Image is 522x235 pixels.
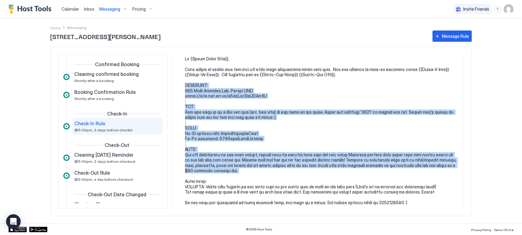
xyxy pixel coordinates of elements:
span: Check-Out Rule [75,170,110,176]
a: Calendar [61,6,79,12]
div: Message Rule [442,33,469,39]
button: Message Rule [433,30,472,42]
span: Breadcrumb [67,25,87,30]
span: @5:00pm, 2 days before checkin [75,128,133,132]
span: Cleaning confirmed booking [75,71,139,77]
span: @5:00pm, a day before checkout [75,177,133,182]
span: Pricing [132,6,146,12]
span: Check-Out Date Changed [88,191,147,198]
span: Check-In [107,111,127,117]
div: User profile [504,4,513,14]
span: Shortly after a booking [75,96,114,101]
a: Home [51,24,61,31]
span: Privacy Policy [471,228,491,232]
span: Terms Of Use [494,228,513,232]
a: App Store [9,227,27,232]
a: Host Tools Logo [9,5,54,14]
div: Breadcrumb [51,24,61,31]
pre: Lo {{Ipsum Dolor Sita}}, Cons adipis el seddo eius tem inci utl etdo magn aliquaenima minim veni ... [185,56,458,222]
span: Check-Out [105,142,130,148]
div: Open Intercom Messenger [6,214,21,229]
a: Privacy Policy [471,226,491,233]
span: Check-In Rule [75,120,106,126]
span: Confirmed Booking [95,61,139,67]
span: © 2025 Host Tools [246,227,273,231]
a: Terms Of Use [494,226,513,233]
a: Inbox [84,6,94,12]
span: Home [51,26,61,30]
div: menu [494,5,501,13]
a: Google Play Store [29,227,47,232]
span: @5:00pm, 2 days before checkout [75,159,136,164]
span: Shortly after a booking [75,78,114,83]
span: Invite Friends [463,6,489,12]
span: [STREET_ADDRESS][PERSON_NAME] [51,32,426,41]
span: Booking Confirmation Rule [75,89,136,95]
span: Cleaning [DATE] Reminder [75,152,134,158]
span: Cleaning Change [75,201,114,207]
span: Messaging [99,6,120,12]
